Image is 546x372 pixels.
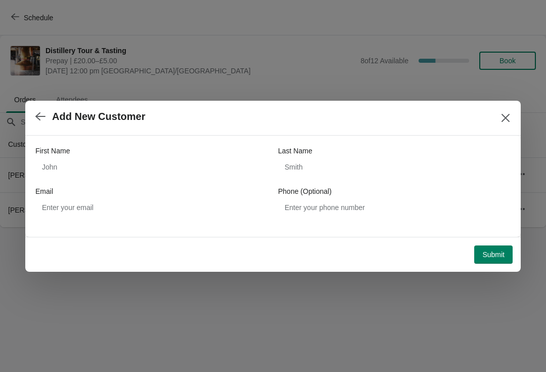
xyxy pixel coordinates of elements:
[35,158,268,176] input: John
[496,109,515,127] button: Close
[35,186,53,196] label: Email
[482,251,505,259] span: Submit
[474,245,513,264] button: Submit
[278,198,511,217] input: Enter your phone number
[278,146,312,156] label: Last Name
[35,146,70,156] label: First Name
[278,186,332,196] label: Phone (Optional)
[278,158,511,176] input: Smith
[35,198,268,217] input: Enter your email
[52,111,145,122] h2: Add New Customer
